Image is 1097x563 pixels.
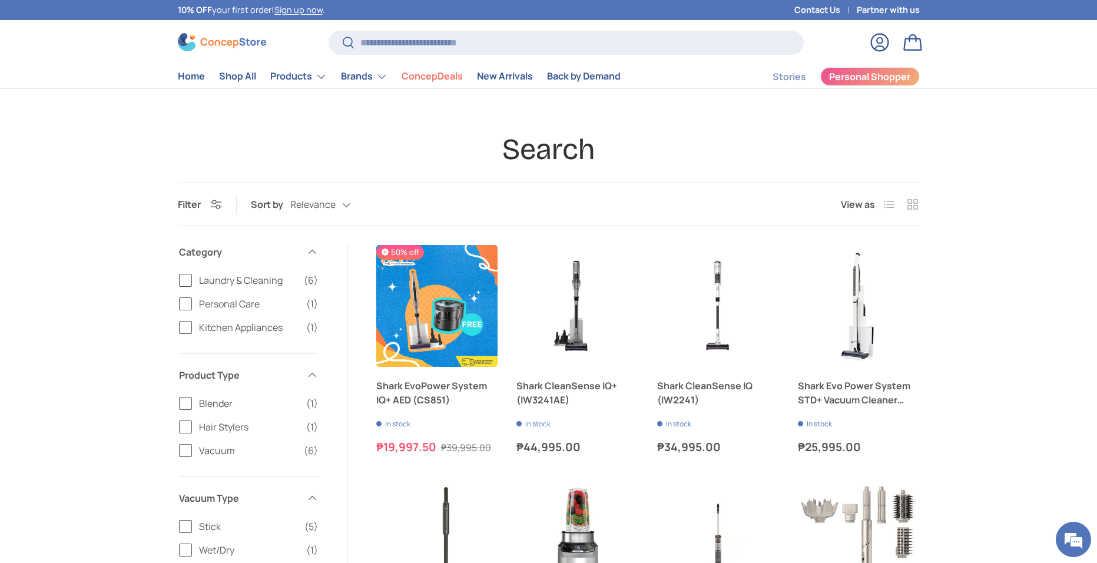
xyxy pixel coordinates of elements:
nav: Secondary [744,65,920,88]
a: Shark EvoPower System IQ+ AED (CS851) [376,245,498,367]
span: Laundry & Cleaning [199,273,297,287]
span: Vacuum [199,443,297,458]
span: View as [841,197,875,211]
p: your first order! . [178,4,325,16]
span: (1) [306,297,318,311]
span: Blender [199,396,299,410]
a: Products [270,65,327,88]
span: (6) [304,273,318,287]
summary: Brands [334,65,395,88]
a: Home [178,65,205,88]
span: Stick [199,519,297,534]
span: (1) [306,543,318,557]
span: (6) [304,443,318,458]
strong: 10% OFF [178,4,212,15]
img: ConcepStore [178,33,266,51]
h1: Search [178,131,920,168]
span: Hair Stylers [199,420,299,434]
summary: Products [263,65,334,88]
a: Shark Evo Power System STD+ Vacuum Cleaner (CS150PHAE) [798,245,920,367]
span: Kitchen Appliances [199,320,299,335]
span: (1) [306,320,318,335]
span: (1) [306,420,318,434]
span: Vacuum Type [179,491,299,505]
a: Contact Us [794,4,857,16]
a: Back by Demand [547,65,621,88]
a: Stories [773,65,806,88]
a: Shark CleanSense IQ (IW2241) [657,245,779,367]
a: Shark CleanSense IQ+ (IW3241AE) [516,379,638,407]
a: Shark Evo Power System STD+ Vacuum Cleaner (CS150PHAE) [798,379,920,407]
a: Sign up now [274,4,323,15]
a: New Arrivals [477,65,533,88]
label: Sort by [251,197,290,211]
span: 50% off [376,245,424,260]
a: Brands [341,65,387,88]
button: Relevance [290,194,374,215]
a: Shark EvoPower System IQ+ AED (CS851) [376,379,498,407]
span: (5) [304,519,318,534]
span: Personal Shopper [829,72,910,81]
button: Filter [178,198,222,211]
span: Wet/Dry [199,543,299,557]
span: Personal Care [199,297,299,311]
span: Category [179,245,299,259]
summary: Vacuum Type [179,477,318,519]
summary: Category [179,231,318,273]
a: Shark CleanSense IQ+ (IW3241AE) [516,245,638,367]
a: Partner with us [857,4,920,16]
a: ConcepDeals [402,65,463,88]
span: Relevance [290,199,336,210]
nav: Primary [178,65,621,88]
a: Shop All [219,65,256,88]
a: Personal Shopper [820,67,920,86]
span: Product Type [179,368,299,382]
span: (1) [306,396,318,410]
summary: Product Type [179,354,318,396]
a: Shark CleanSense IQ (IW2241) [657,379,779,407]
span: Filter [178,198,201,211]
